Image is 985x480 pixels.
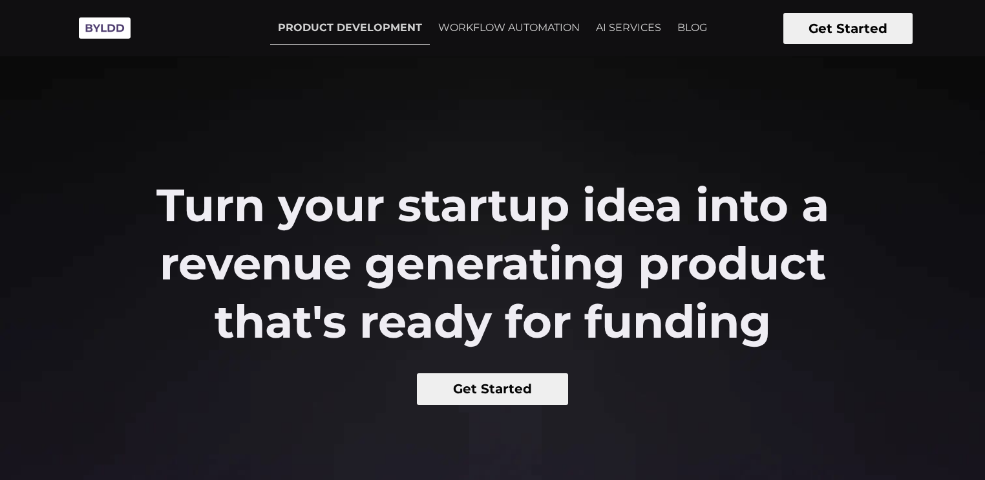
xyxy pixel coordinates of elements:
[72,10,137,46] img: Byldd - Product Development Company
[588,12,669,44] a: AI SERVICES
[123,176,862,351] h2: Turn your startup idea into a revenue generating product that's ready for funding
[783,13,913,44] button: Get Started
[417,373,569,405] button: Get Started
[270,12,430,45] a: PRODUCT DEVELOPMENT
[670,12,715,44] a: BLOG
[430,12,588,44] a: WORKFLOW AUTOMATION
